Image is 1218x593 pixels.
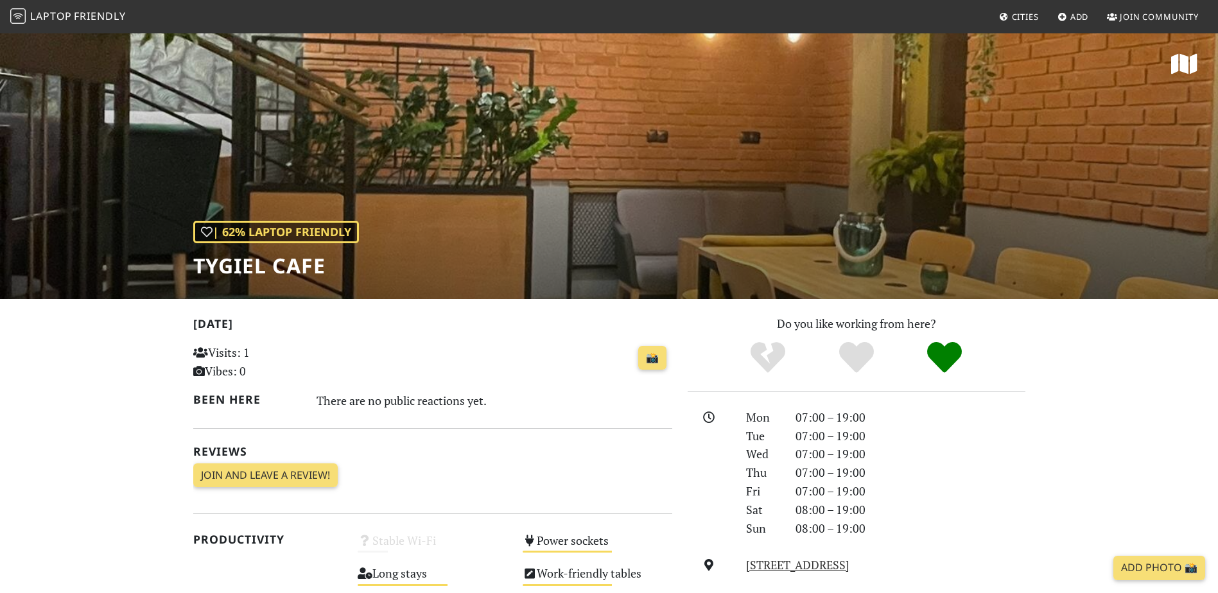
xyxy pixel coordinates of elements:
[788,408,1033,427] div: 07:00 – 19:00
[738,427,787,445] div: Tue
[74,9,125,23] span: Friendly
[317,390,672,411] div: There are no public reactions yet.
[812,340,901,375] div: Yes
[788,501,1033,519] div: 08:00 – 19:00
[900,340,989,375] div: Definitely!
[193,343,343,381] p: Visits: 1 Vibes: 0
[738,463,787,482] div: Thu
[1070,11,1089,22] span: Add
[193,463,338,488] a: Join and leave a review!
[638,346,666,370] a: 📸
[1113,556,1205,580] a: Add Photo 📸
[738,519,787,538] div: Sun
[193,317,672,336] h2: [DATE]
[746,557,849,572] a: [STREET_ADDRESS]
[1120,11,1199,22] span: Join Community
[1052,5,1094,28] a: Add
[1012,11,1039,22] span: Cities
[788,445,1033,463] div: 07:00 – 19:00
[788,427,1033,445] div: 07:00 – 19:00
[193,445,672,458] h2: Reviews
[688,314,1025,333] p: Do you like working from here?
[738,408,787,427] div: Mon
[788,519,1033,538] div: 08:00 – 19:00
[788,463,1033,482] div: 07:00 – 19:00
[193,221,359,243] div: | 62% Laptop Friendly
[788,482,1033,501] div: 07:00 – 19:00
[193,254,359,278] h1: Tygiel Cafe
[350,530,515,563] div: Stable Wi-Fi
[738,445,787,463] div: Wed
[515,530,680,563] div: Power sockets
[10,8,26,24] img: LaptopFriendly
[1102,5,1204,28] a: Join Community
[738,501,787,519] div: Sat
[724,340,812,375] div: No
[10,6,126,28] a: LaptopFriendly LaptopFriendly
[193,393,302,406] h2: Been here
[738,482,787,501] div: Fri
[193,533,343,546] h2: Productivity
[994,5,1044,28] a: Cities
[30,9,72,23] span: Laptop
